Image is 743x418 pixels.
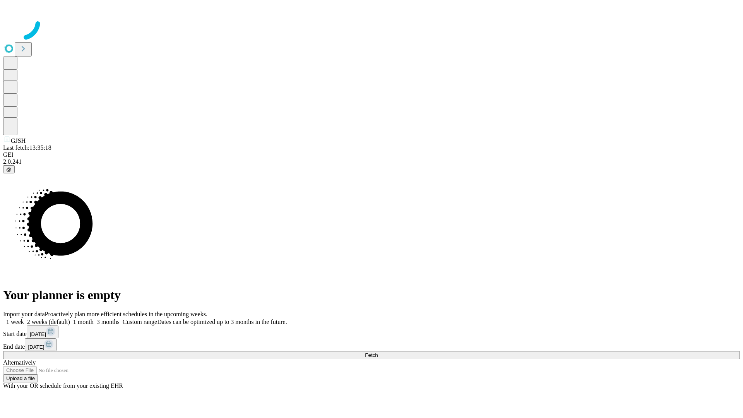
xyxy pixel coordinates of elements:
[3,311,45,317] span: Import your data
[6,319,24,325] span: 1 week
[30,331,46,337] span: [DATE]
[3,288,740,302] h1: Your planner is empty
[3,382,123,389] span: With your OR schedule from your existing EHR
[3,351,740,359] button: Fetch
[3,144,51,151] span: Last fetch: 13:35:18
[6,166,12,172] span: @
[45,311,207,317] span: Proactively plan more efficient schedules in the upcoming weeks.
[3,359,36,366] span: Alternatively
[3,325,740,338] div: Start date
[157,319,287,325] span: Dates can be optimized up to 3 months in the future.
[3,158,740,165] div: 2.0.241
[25,338,56,351] button: [DATE]
[97,319,120,325] span: 3 months
[123,319,157,325] span: Custom range
[3,374,38,382] button: Upload a file
[3,165,15,173] button: @
[11,137,26,144] span: GJSH
[27,325,58,338] button: [DATE]
[3,151,740,158] div: GEI
[365,352,378,358] span: Fetch
[3,338,740,351] div: End date
[28,344,44,350] span: [DATE]
[73,319,94,325] span: 1 month
[27,319,70,325] span: 2 weeks (default)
